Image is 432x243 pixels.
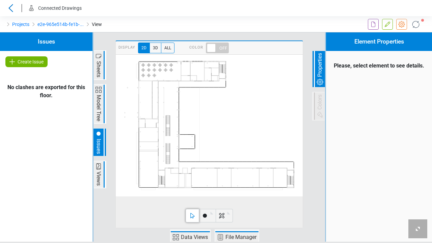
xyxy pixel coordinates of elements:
p: Element Properties [326,32,432,51]
a: Projects [12,20,29,28]
span: Data Views [180,233,209,241]
span: File Manager [224,233,258,241]
span: View [92,20,102,28]
span: Create Issue [18,58,44,66]
span: 3D [150,43,161,53]
span: Display [118,43,135,53]
span: Color [189,43,203,53]
span: 2D [138,43,150,53]
span: All [161,43,174,53]
span: Views [94,170,103,187]
span: Properties [316,52,324,78]
span: Model Tree [94,94,103,122]
span: Issues [94,138,103,155]
span: Connected Drawings [38,5,82,11]
a: e2e-965e514b-fe1b-... [37,20,84,28]
span: Please, select element to see details. [326,51,432,81]
span: Sheets [94,60,103,78]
